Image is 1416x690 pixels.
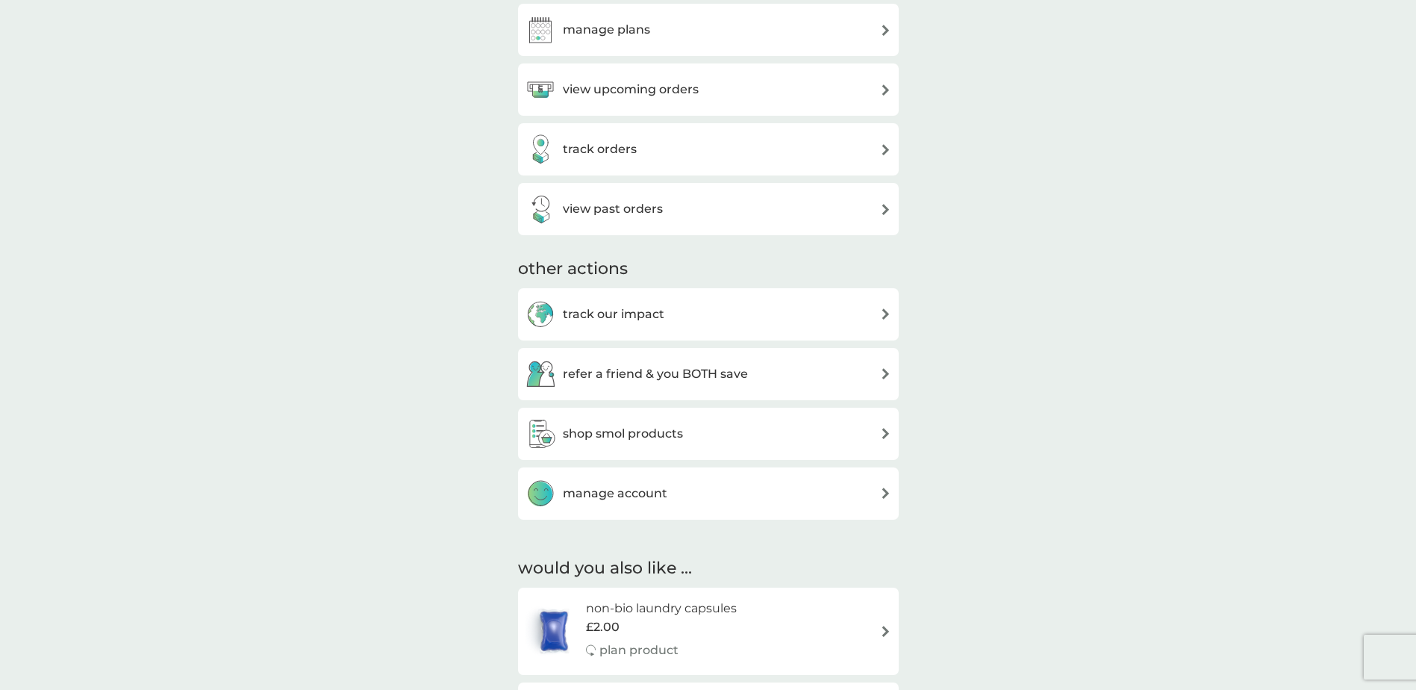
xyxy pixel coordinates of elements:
[586,599,737,618] h6: non-bio laundry capsules
[563,20,650,40] h3: manage plans
[880,25,891,36] img: arrow right
[880,204,891,215] img: arrow right
[563,305,664,324] h3: track our impact
[563,140,637,159] h3: track orders
[599,641,679,660] p: plan product
[880,84,891,96] img: arrow right
[880,368,891,379] img: arrow right
[563,364,748,384] h3: refer a friend & you BOTH save
[880,626,891,637] img: arrow right
[880,488,891,499] img: arrow right
[525,605,582,657] img: non-bio laundry capsules
[563,424,683,444] h3: shop smol products
[518,258,628,281] h3: other actions
[880,428,891,439] img: arrow right
[563,80,699,99] h3: view upcoming orders
[586,618,620,637] span: £2.00
[563,484,667,503] h3: manage account
[518,557,899,580] h2: would you also like ...
[563,199,663,219] h3: view past orders
[880,308,891,320] img: arrow right
[880,144,891,155] img: arrow right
